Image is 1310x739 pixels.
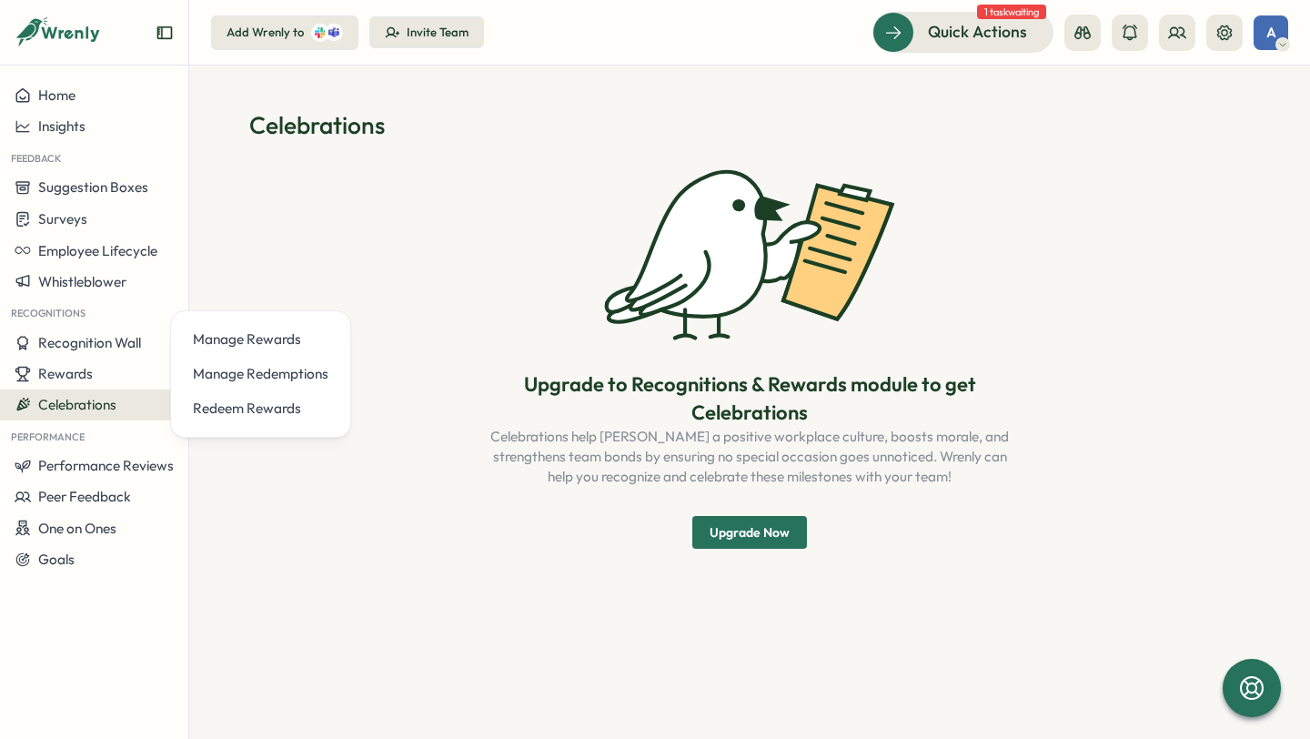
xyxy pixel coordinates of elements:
[38,178,148,196] span: Suggestion Boxes
[1254,15,1288,50] button: A
[249,109,1250,141] h1: Celebrations
[369,16,484,49] button: Invite Team
[38,273,126,290] span: Whistleblower
[38,457,174,474] span: Performance Reviews
[38,520,116,537] span: One on Ones
[38,334,141,351] span: Recognition Wall
[407,25,469,41] div: Invite Team
[977,5,1046,19] span: 1 task waiting
[211,15,358,50] button: Add Wrenly to
[710,517,790,548] span: Upgrade Now
[38,242,157,259] span: Employee Lifecycle
[38,488,131,505] span: Peer Feedback
[692,516,807,549] button: Upgrade Now
[186,391,336,426] a: Redeem Rewards
[156,24,174,42] button: Expand sidebar
[193,329,328,349] div: Manage Rewards
[38,551,75,568] span: Goals
[227,25,304,41] div: Add Wrenly to
[872,12,1053,52] button: Quick Actions
[186,322,336,357] a: Manage Rewards
[193,399,328,419] div: Redeem Rewards
[38,365,93,382] span: Rewards
[38,117,86,135] span: Insights
[38,210,87,228] span: Surveys
[38,396,116,413] span: Celebrations
[488,427,1012,487] p: Celebrations help [PERSON_NAME] a positive workplace culture, boosts morale, and strengthens team...
[186,357,336,391] a: Manage Redemptions
[38,86,76,104] span: Home
[488,370,1012,427] p: Upgrade to Recognitions & Rewards module to get Celebrations
[928,20,1027,44] span: Quick Actions
[193,364,328,384] div: Manage Redemptions
[1266,25,1276,40] span: A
